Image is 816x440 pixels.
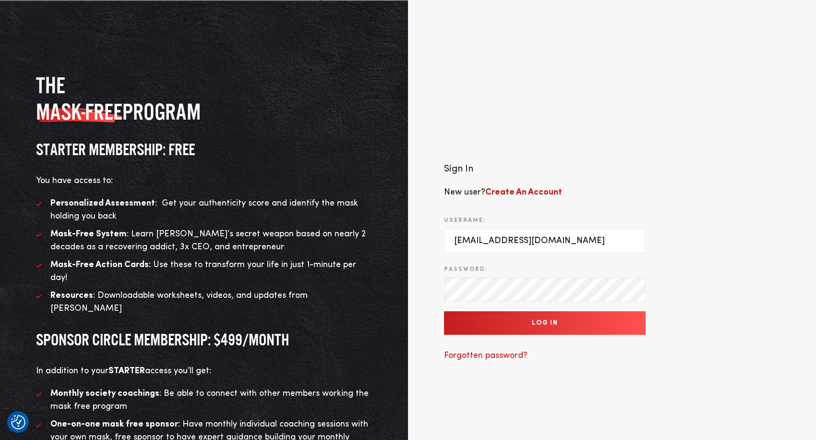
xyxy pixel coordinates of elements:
[444,351,528,360] a: Forgotten password?
[50,199,155,208] strong: Personalized Assessment
[485,188,562,196] a: Create An Account
[11,415,25,429] img: Revisit consent button
[444,216,486,225] label: Username:
[444,188,562,196] span: New user?
[36,139,372,160] h3: STARTER MEMBERSHIP: FREE
[50,260,149,269] strong: Mask-Free Action Cards
[36,72,372,125] h2: The program
[36,330,372,350] h3: SPONSOR CIRCLE MEMBERSHIP: $499/MONTH
[36,98,122,125] span: MASK-FREE
[50,199,358,220] span: : Get your authenticity score and identify the mask holding you back
[36,174,372,187] p: You have access to:
[50,260,356,282] span: : Use these to transform your life in just 1-minute per day!
[50,420,178,428] strong: One-on-one mask free sponsor
[36,365,372,378] p: In addition to your access you’ll get:
[444,311,646,335] input: Log In
[444,265,488,274] label: Password:
[11,415,25,429] button: Consent Preferences
[50,291,93,300] strong: Resources
[50,230,127,238] strong: Mask-Free System
[50,389,159,398] strong: Monthly society coachings
[50,291,308,313] span: : Downloadable worksheets, videos, and updates from [PERSON_NAME]
[36,387,372,413] li: : Be able to connect with other members working the mask free program
[108,367,145,375] strong: STARTER
[50,230,366,251] span: : Learn [PERSON_NAME]’s secret weapon based on nearly 2 decades as a recovering addict, 3x CEO, a...
[444,164,473,174] span: Sign In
